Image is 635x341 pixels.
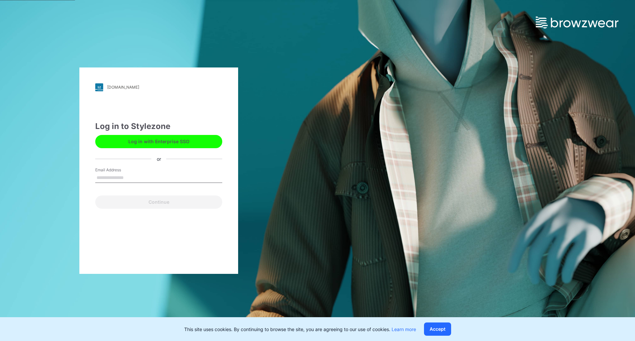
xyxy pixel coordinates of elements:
img: browzwear-logo.e42bd6dac1945053ebaf764b6aa21510.svg [536,17,618,28]
a: Learn more [392,326,416,332]
img: stylezone-logo.562084cfcfab977791bfbf7441f1a819.svg [95,83,103,91]
div: or [151,155,166,162]
button: Accept [424,322,451,336]
div: Log in to Stylezone [95,120,222,132]
a: [DOMAIN_NAME] [95,83,222,91]
p: This site uses cookies. By continuing to browse the site, you are agreeing to our use of cookies. [184,326,416,333]
button: Log in with Enterprise SSO [95,135,222,148]
div: [DOMAIN_NAME] [107,85,139,90]
label: Email Address [95,167,142,173]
